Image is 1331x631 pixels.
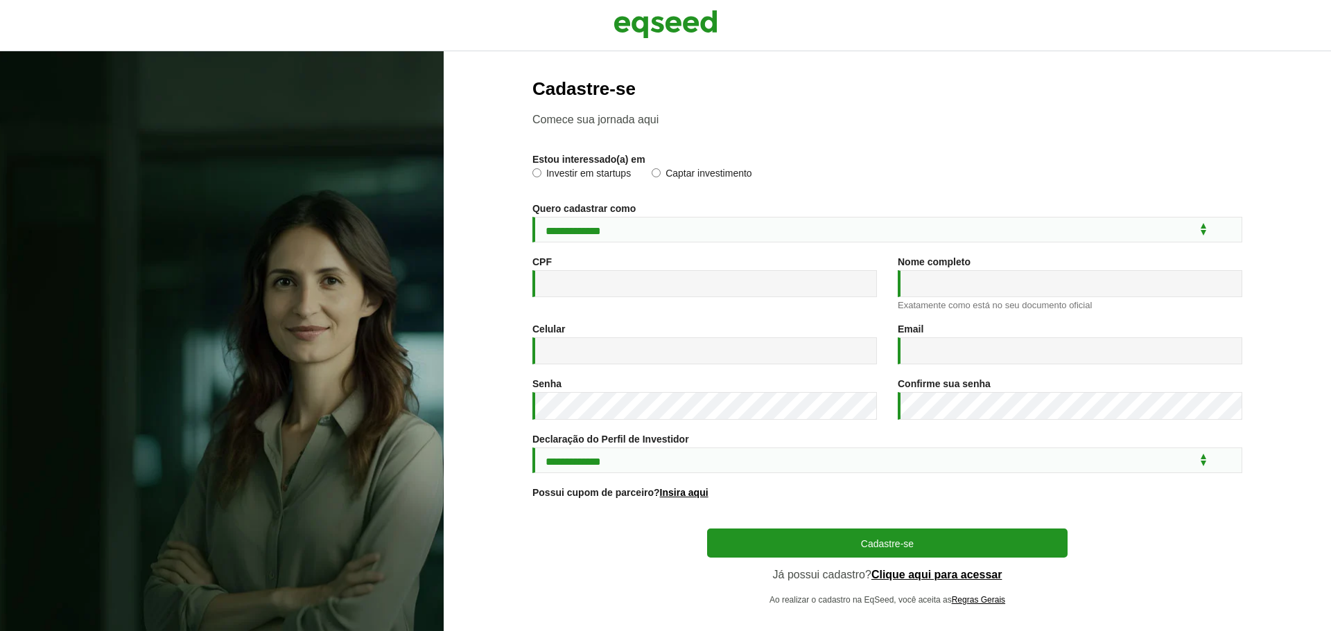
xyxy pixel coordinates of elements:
input: Investir em startups [532,168,541,177]
label: Senha [532,379,562,389]
label: Nome completo [898,257,971,267]
label: CPF [532,257,552,267]
img: EqSeed Logo [614,7,717,42]
div: Exatamente como está no seu documento oficial [898,301,1242,310]
label: Declaração do Perfil de Investidor [532,434,689,444]
button: Cadastre-se [707,528,1068,558]
label: Quero cadastrar como [532,204,636,213]
label: Confirme sua senha [898,379,991,389]
label: Estou interessado(a) em [532,154,645,164]
a: Regras Gerais [952,596,1005,604]
h2: Cadastre-se [532,79,1242,99]
p: Já possui cadastro? [707,568,1068,581]
a: Clique aqui para acessar [871,569,1002,580]
p: Ao realizar o cadastro na EqSeed, você aceita as [707,595,1068,605]
a: Insira aqui [660,488,708,497]
label: Possui cupom de parceiro? [532,488,708,497]
input: Captar investimento [652,168,661,177]
label: Email [898,324,923,334]
label: Captar investimento [652,168,752,182]
p: Comece sua jornada aqui [532,113,1242,126]
label: Investir em startups [532,168,631,182]
label: Celular [532,324,565,334]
